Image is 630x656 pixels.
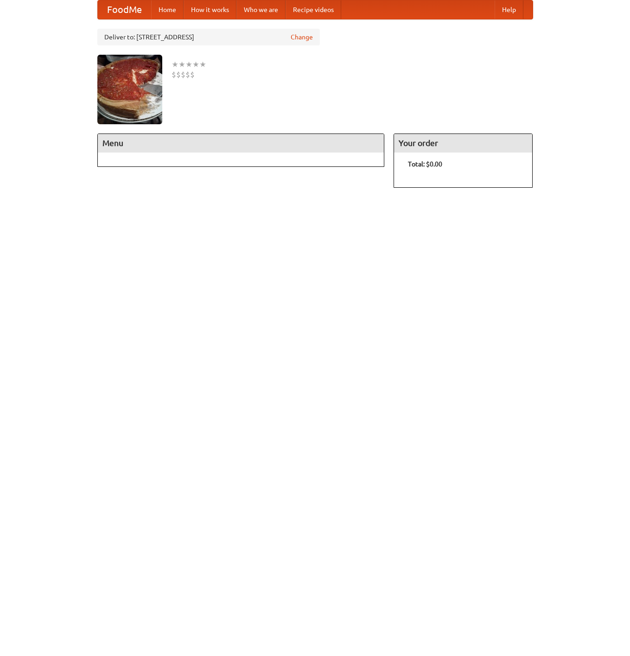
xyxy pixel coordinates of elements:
a: Change [291,32,313,42]
li: $ [181,70,185,80]
a: FoodMe [98,0,151,19]
a: Help [495,0,523,19]
b: Total: $0.00 [408,160,442,168]
a: Who we are [236,0,286,19]
li: $ [185,70,190,80]
li: ★ [172,59,178,70]
div: Deliver to: [STREET_ADDRESS] [97,29,320,45]
li: ★ [199,59,206,70]
a: Recipe videos [286,0,341,19]
li: ★ [185,59,192,70]
h4: Menu [98,134,384,153]
li: $ [172,70,176,80]
img: angular.jpg [97,55,162,124]
li: $ [190,70,195,80]
a: Home [151,0,184,19]
li: $ [176,70,181,80]
li: ★ [178,59,185,70]
h4: Your order [394,134,532,153]
li: ★ [192,59,199,70]
a: How it works [184,0,236,19]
